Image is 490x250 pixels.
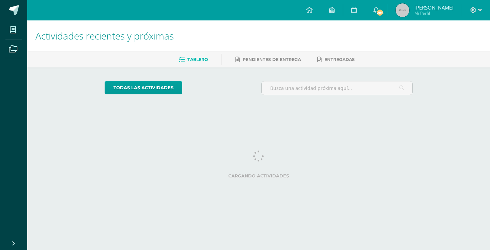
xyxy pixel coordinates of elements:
a: Entregadas [317,54,355,65]
span: [PERSON_NAME] [414,4,454,11]
span: Pendientes de entrega [243,57,301,62]
a: todas las Actividades [105,81,182,94]
span: Tablero [187,57,208,62]
span: Actividades recientes y próximas [35,29,174,42]
input: Busca una actividad próxima aquí... [262,81,413,95]
img: 45x45 [396,3,409,17]
span: Entregadas [324,57,355,62]
a: Pendientes de entrega [235,54,301,65]
span: Mi Perfil [414,10,454,16]
a: Tablero [179,54,208,65]
span: 286 [376,9,384,16]
label: Cargando actividades [105,173,413,178]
